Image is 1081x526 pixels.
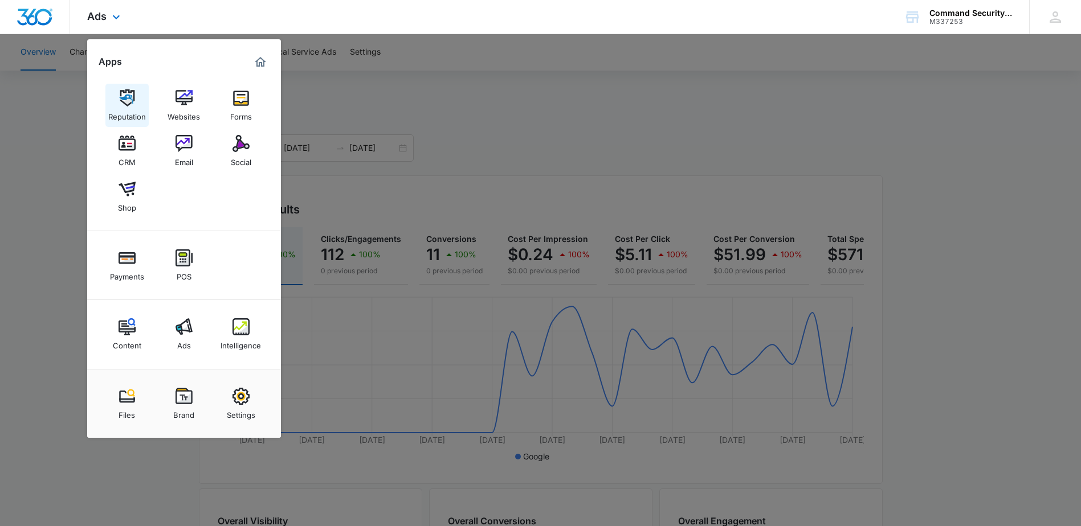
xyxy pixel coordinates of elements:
[105,84,149,127] a: Reputation
[108,106,146,121] div: Reputation
[929,18,1013,26] div: account id
[231,152,251,167] div: Social
[168,106,200,121] div: Websites
[162,313,206,356] a: Ads
[110,266,144,281] div: Payments
[230,106,252,121] div: Forms
[929,9,1013,18] div: account name
[105,129,149,172] a: CRM
[119,405,135,420] div: Files
[105,175,149,218] a: Shop
[173,405,194,420] div: Brand
[162,244,206,287] a: POS
[177,335,191,350] div: Ads
[119,152,136,167] div: CRM
[175,152,193,167] div: Email
[162,129,206,172] a: Email
[105,244,149,287] a: Payments
[105,313,149,356] a: Content
[221,335,261,350] div: Intelligence
[162,84,206,127] a: Websites
[87,10,107,22] span: Ads
[99,56,122,67] h2: Apps
[177,266,191,281] div: POS
[162,382,206,425] a: Brand
[219,382,263,425] a: Settings
[219,84,263,127] a: Forms
[251,53,270,71] a: Marketing 360® Dashboard
[118,198,136,212] div: Shop
[227,405,255,420] div: Settings
[219,313,263,356] a: Intelligence
[219,129,263,172] a: Social
[113,335,141,350] div: Content
[105,382,149,425] a: Files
